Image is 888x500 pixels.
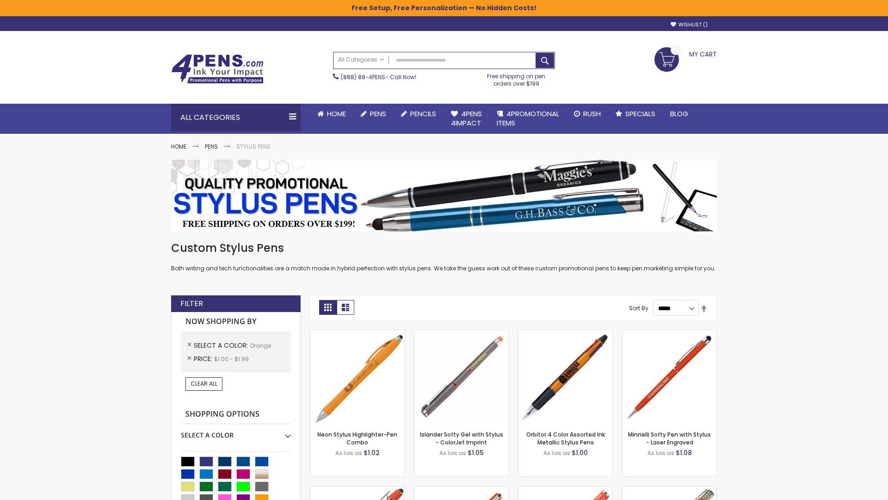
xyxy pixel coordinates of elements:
[572,448,588,457] span: $1.00
[414,330,508,337] a: Islander Softy Gel with Stylus - ColorJet Imprint-Orange
[468,448,484,457] span: $1.05
[353,104,394,124] a: Pens
[518,330,612,337] a: Orbitor 4 Color Assorted Ink Metallic Stylus Pens-Orange
[333,52,389,68] a: All Categories
[338,56,384,63] span: All Categories
[171,54,264,84] img: 4Pens Custom Pens and Promotional Products
[185,377,222,390] a: Clear All
[310,104,353,124] a: Home
[317,431,397,446] a: Neon Stylus Highlighter-Pen Combo
[319,300,337,315] strong: Grid
[194,341,250,350] span: Select A Color
[171,143,186,150] a: Home
[625,109,655,119] span: Specials
[364,448,380,457] span: $1.02
[526,431,605,446] a: Orbitor 4 Color Assorted Ink Metallic Stylus Pens
[647,449,674,457] span: As low as
[180,299,203,309] strong: Filter
[628,431,711,446] a: Minnelli Softy Pen with Stylus - Laser Engraved
[214,355,249,363] span: $1.00 - $1.99
[194,354,214,363] span: Price
[623,330,716,424] img: Minnelli Softy Pen with Stylus - Laser Engraved-Orange
[444,104,489,134] a: 4Pens4impact
[663,104,696,124] a: Blog
[171,160,717,231] img: Stylus Pens
[171,104,301,131] div: All Categories
[394,104,444,124] a: Pencils
[181,312,291,331] strong: Now Shopping by
[414,330,508,424] img: Islander Softy Gel with Stylus - ColorJet Imprint-Orange
[181,405,291,425] strong: Shopping Options
[310,330,404,337] a: Neon Stylus Highlighter-Pen Combo-Orange
[191,380,217,387] span: Clear All
[543,449,570,457] span: As low as
[420,431,503,446] a: Islander Softy Gel with Stylus - ColorJet Imprint
[335,449,362,457] span: As low as
[518,486,612,494] a: Marin Softy Pen with Stylus - Laser Engraved-Orange
[205,143,218,150] a: Pens
[341,73,385,81] a: (888) 88-4PENS
[341,73,416,81] span: - Call Now!
[670,109,688,119] span: Blog
[478,69,555,87] div: Free shipping on pen orders over $199
[439,449,466,457] span: As low as
[236,143,271,150] strong: Stylus Pens
[310,330,404,424] img: Neon Stylus Highlighter-Pen Combo-Orange
[629,304,648,312] label: Sort By
[676,448,692,457] span: $1.08
[671,21,708,28] a: Wishlist
[310,486,404,494] a: 4P-MS8B-Orange
[410,109,436,119] span: Pencils
[608,104,663,124] a: Specials
[171,241,717,256] h1: Custom Stylus Pens
[518,330,612,424] img: Orbitor 4 Color Assorted Ink Metallic Stylus Pens-Orange
[171,241,717,273] div: Both writing and tech functionalities are a match made in hybrid perfection with stylus pens. We ...
[414,486,508,494] a: Avendale Velvet Touch Stylus Gel Pen-Orange
[567,104,608,124] a: Rush
[370,109,386,119] span: Pens
[583,109,601,119] span: Rush
[497,109,559,128] span: 4PROMOTIONAL ITEMS
[623,330,716,337] a: Minnelli Softy Pen with Stylus - Laser Engraved-Orange
[489,104,567,134] a: 4PROMOTIONALITEMS
[623,486,716,494] a: Tres-Chic Softy Brights with Stylus Pen - Laser-Orange
[327,109,346,119] span: Home
[250,342,271,350] span: Orange
[181,424,291,440] div: Select A Color
[451,109,482,128] span: 4Pens 4impact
